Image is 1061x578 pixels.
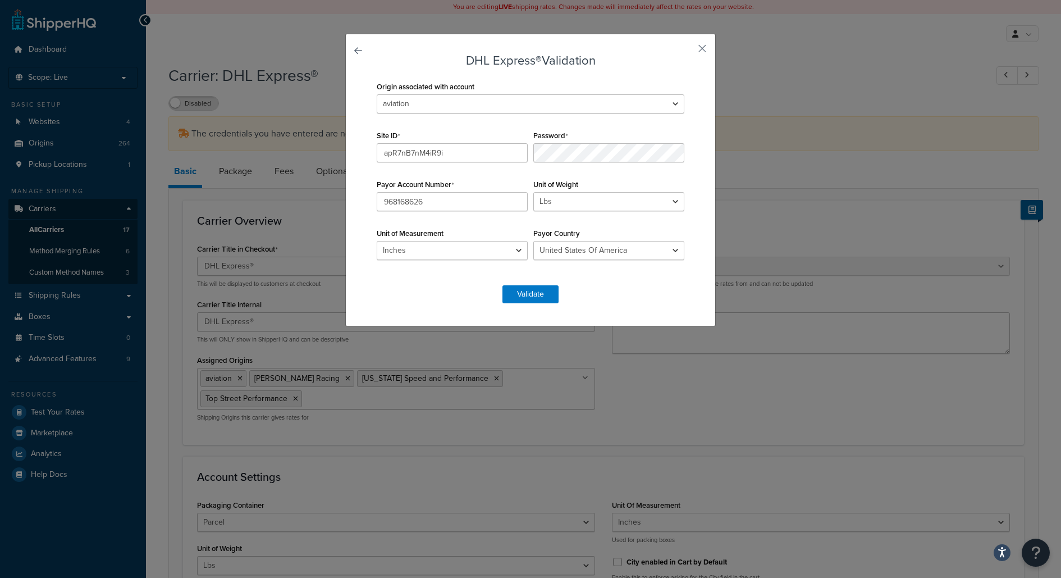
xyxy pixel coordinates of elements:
[502,285,559,303] button: Validate
[377,180,454,189] label: Payor Account Number
[377,83,474,91] label: Origin associated with account
[533,229,580,238] label: Payor Country
[377,229,443,238] label: Unit of Measurement
[377,131,400,140] label: Site ID
[374,54,687,67] h3: DHL Express® Validation
[533,180,578,189] label: Unit of Weight
[533,131,568,140] label: Password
